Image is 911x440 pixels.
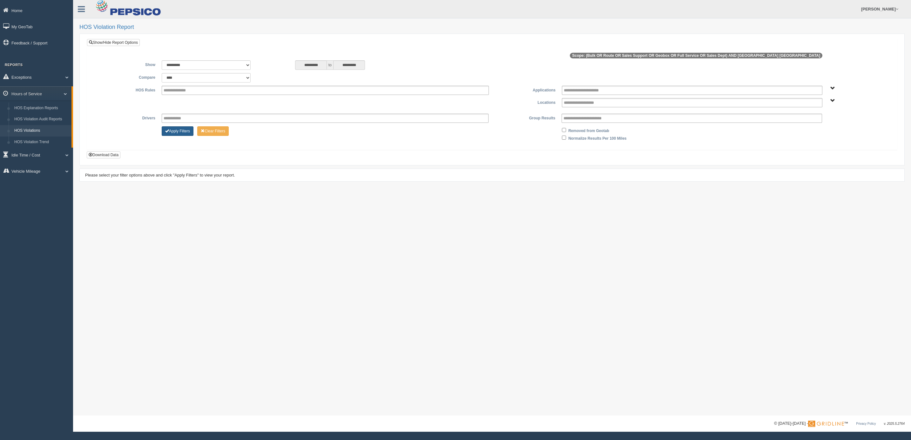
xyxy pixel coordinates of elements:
button: Change Filter Options [162,126,193,136]
a: Privacy Policy [856,422,876,425]
label: Removed from Geotab [568,126,609,134]
div: © [DATE]-[DATE] - ™ [774,420,905,427]
span: v. 2025.5.2764 [884,422,905,425]
a: HOS Violations [11,125,71,137]
label: Compare [92,73,159,81]
label: Applications [492,86,559,93]
a: HOS Violation Trend [11,137,71,148]
img: Gridline [808,421,844,427]
label: Normalize Results Per 100 Miles [568,134,626,142]
span: to [327,60,333,70]
span: Please select your filter options above and click "Apply Filters" to view your report. [85,173,235,177]
a: HOS Violation Audit Reports [11,114,71,125]
a: HOS Explanation Reports [11,103,71,114]
span: Scope: (Bulk OR Route OR Sales Support OR Geobox OR Full Service OR Sales Dept) AND [GEOGRAPHIC_D... [570,53,822,58]
button: Download Data [87,151,120,158]
label: HOS Rules [92,86,159,93]
label: Drivers [92,114,159,121]
button: Change Filter Options [197,126,229,136]
label: Locations [492,98,559,106]
h2: HOS Violation Report [79,24,905,30]
a: Show/Hide Report Options [87,39,140,46]
label: Group Results [492,114,558,121]
label: Show [92,60,159,68]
